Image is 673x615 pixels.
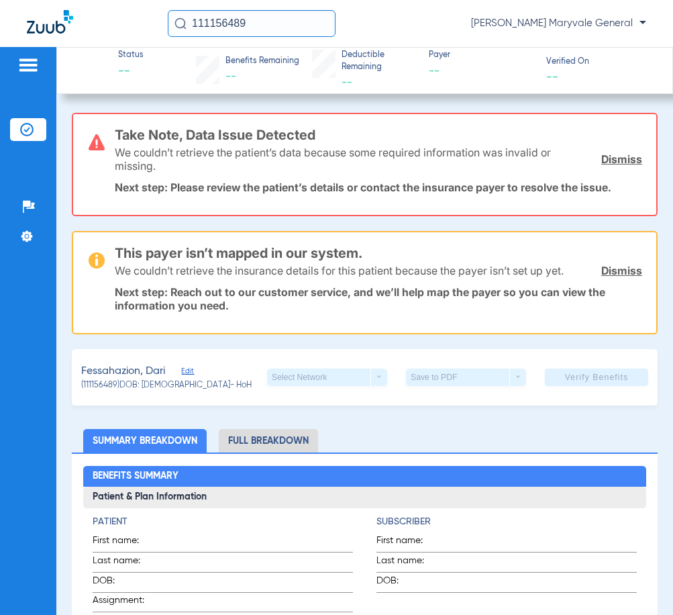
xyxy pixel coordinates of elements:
input: Search for patients [168,10,335,37]
span: Payer [429,50,534,62]
span: Last name: [93,554,158,572]
p: We couldn’t retrieve the insurance details for this patient because the payer isn’t set up yet. [115,264,564,277]
a: Dismiss [601,264,642,277]
span: DOB: [93,574,158,592]
span: First name: [376,534,442,552]
span: Benefits Remaining [225,56,299,68]
span: Assignment: [93,594,158,612]
h4: Subscriber [376,515,637,529]
span: Fessahazion, Dari [81,363,165,380]
span: Last name: [376,554,442,572]
img: warning-icon [89,252,105,269]
span: -- [546,69,558,83]
span: Edit [181,367,193,379]
h3: This payer isn’t mapped in our system. [115,246,642,260]
li: Full Breakdown [219,429,318,453]
h3: Patient & Plan Information [83,487,645,508]
a: Dismiss [601,152,642,166]
span: Deductible Remaining [342,50,417,73]
p: Next step: Reach out to our customer service, and we’ll help map the payer so you can view the in... [115,285,642,312]
img: Search Icon [174,17,187,30]
span: -- [429,63,534,80]
span: Verified On [546,56,652,68]
h2: Benefits Summary [83,466,645,487]
li: Summary Breakdown [83,429,207,453]
p: Next step: Please review the patient’s details or contact the insurance payer to resolve the issue. [115,181,642,194]
img: error-icon [89,134,105,150]
span: -- [342,77,352,88]
img: Zuub Logo [27,10,73,34]
span: -- [225,71,236,82]
img: hamburger-icon [17,57,39,73]
iframe: Chat Widget [606,551,673,615]
span: Status [118,50,144,62]
span: [PERSON_NAME] Maryvale General [471,17,646,30]
span: First name: [93,534,158,552]
p: We couldn’t retrieve the patient’s data because some required information was invalid or missing. [115,146,592,173]
span: -- [118,63,144,80]
h3: Take Note, Data Issue Detected [115,128,642,142]
span: (111156489) DOB: [DEMOGRAPHIC_DATA] - HoH [81,380,252,392]
span: DOB: [376,574,442,592]
h4: Patient [93,515,353,529]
